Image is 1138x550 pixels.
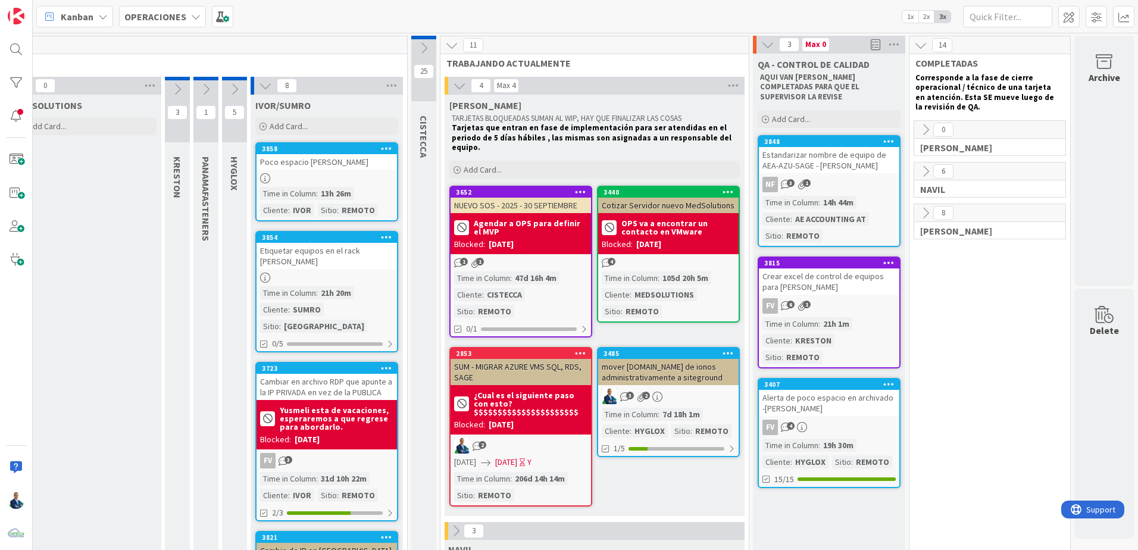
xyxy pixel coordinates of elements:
[623,305,662,318] div: REMOTO
[934,11,951,23] span: 3x
[460,258,468,265] span: 1
[451,187,591,198] div: 3652
[200,157,212,241] span: PANAMAFASTENERS
[290,303,324,316] div: SUMRO
[659,271,711,285] div: 105d 20h 5m
[920,142,1051,154] span: GABRIEL
[762,177,778,192] div: NF
[479,441,486,449] span: 2
[451,348,591,385] div: 2853SUM - MIGRAR AZURE VMS SQL, RDS, SAGE
[636,238,661,251] div: [DATE]
[451,187,591,213] div: 3652NUEVO SOS - 2025 - 30 SEPTIEMBRE
[288,489,290,502] span: :
[902,11,918,23] span: 1x
[318,286,354,299] div: 21h 20m
[464,524,484,538] span: 3
[171,157,183,198] span: KRESTON
[8,526,24,542] img: avatar
[598,198,739,213] div: Cotizar Servidor nuevo MedSolutions
[124,11,186,23] b: OPERACIONES
[790,212,792,226] span: :
[281,320,367,333] div: [GEOGRAPHIC_DATA]
[497,83,515,89] div: Max 4
[451,348,591,359] div: 2853
[602,424,630,437] div: Cliente
[602,389,617,404] img: GA
[451,438,591,454] div: GA
[820,196,856,209] div: 14h 44m
[792,334,834,347] div: KRESTON
[337,489,339,502] span: :
[626,392,634,399] span: 3
[671,424,690,437] div: Sitio
[290,489,314,502] div: IVOR
[482,288,484,301] span: :
[920,225,1051,237] span: FERNANDO
[762,351,781,364] div: Sitio
[602,288,630,301] div: Cliente
[475,489,514,502] div: REMOTO
[280,406,393,431] b: Yusmeli esta de vacaciones, esperaremos a que regrese para abordarlo.
[759,420,899,435] div: FV
[262,233,397,242] div: 3854
[820,317,852,330] div: 21h 1m
[260,187,316,200] div: Time in Column
[512,271,559,285] div: 47d 16h 4m
[527,456,532,468] div: Y
[781,229,783,242] span: :
[630,288,631,301] span: :
[446,57,734,69] span: TRABAJANDO ACTUALMENTE
[933,164,953,179] span: 6
[414,64,434,79] span: 25
[818,317,820,330] span: :
[1090,323,1119,337] div: Delete
[418,115,430,158] span: CISTECCA
[759,298,899,314] div: FV
[598,187,739,213] div: 3440Cotizar Servidor nuevo MedSolutions
[262,533,397,542] div: 3821
[318,472,370,485] div: 31d 10h 22m
[454,418,485,431] div: Blocked:
[475,305,514,318] div: REMOTO
[260,320,279,333] div: Sitio
[473,489,475,502] span: :
[642,392,650,399] span: 2
[8,492,24,509] img: GA
[454,472,510,485] div: Time in Column
[759,268,899,295] div: Crear excel de control de equipos para [PERSON_NAME]
[224,105,245,120] span: 5
[262,364,397,373] div: 3723
[759,136,899,173] div: 3848Estandarizar nombre de equipo de AEA-AZU-SAGE - [PERSON_NAME]
[963,6,1052,27] input: Quick Filter...
[449,99,521,111] span: GABRIEL
[473,305,475,318] span: :
[463,38,483,52] span: 11
[196,105,216,120] span: 1
[658,271,659,285] span: :
[658,408,659,421] span: :
[28,121,66,132] span: Add Card...
[339,489,378,502] div: REMOTO
[621,219,735,236] b: OPS va a encontrar un contacto en VMware
[454,456,476,468] span: [DATE]
[510,271,512,285] span: :
[762,317,818,330] div: Time in Column
[598,187,739,198] div: 3440
[759,379,899,390] div: 3407
[8,8,24,24] img: Visit kanbanzone.com
[512,472,568,485] div: 206d 14h 14m
[476,258,484,265] span: 1
[803,301,811,308] span: 1
[489,418,514,431] div: [DATE]
[758,58,870,70] span: QA - CONTROL DE CALIDAD
[820,439,856,452] div: 19h 30m
[762,212,790,226] div: Cliente
[915,57,1055,69] span: COMPLETADAS
[255,99,311,111] span: IVOR/SUMRO
[456,188,591,196] div: 3652
[471,79,491,93] span: 4
[759,147,899,173] div: Estandarizar nombre de equipo de AEA-AZU-SAGE - [PERSON_NAME]
[933,123,953,137] span: 0
[260,303,288,316] div: Cliente
[762,196,818,209] div: Time in Column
